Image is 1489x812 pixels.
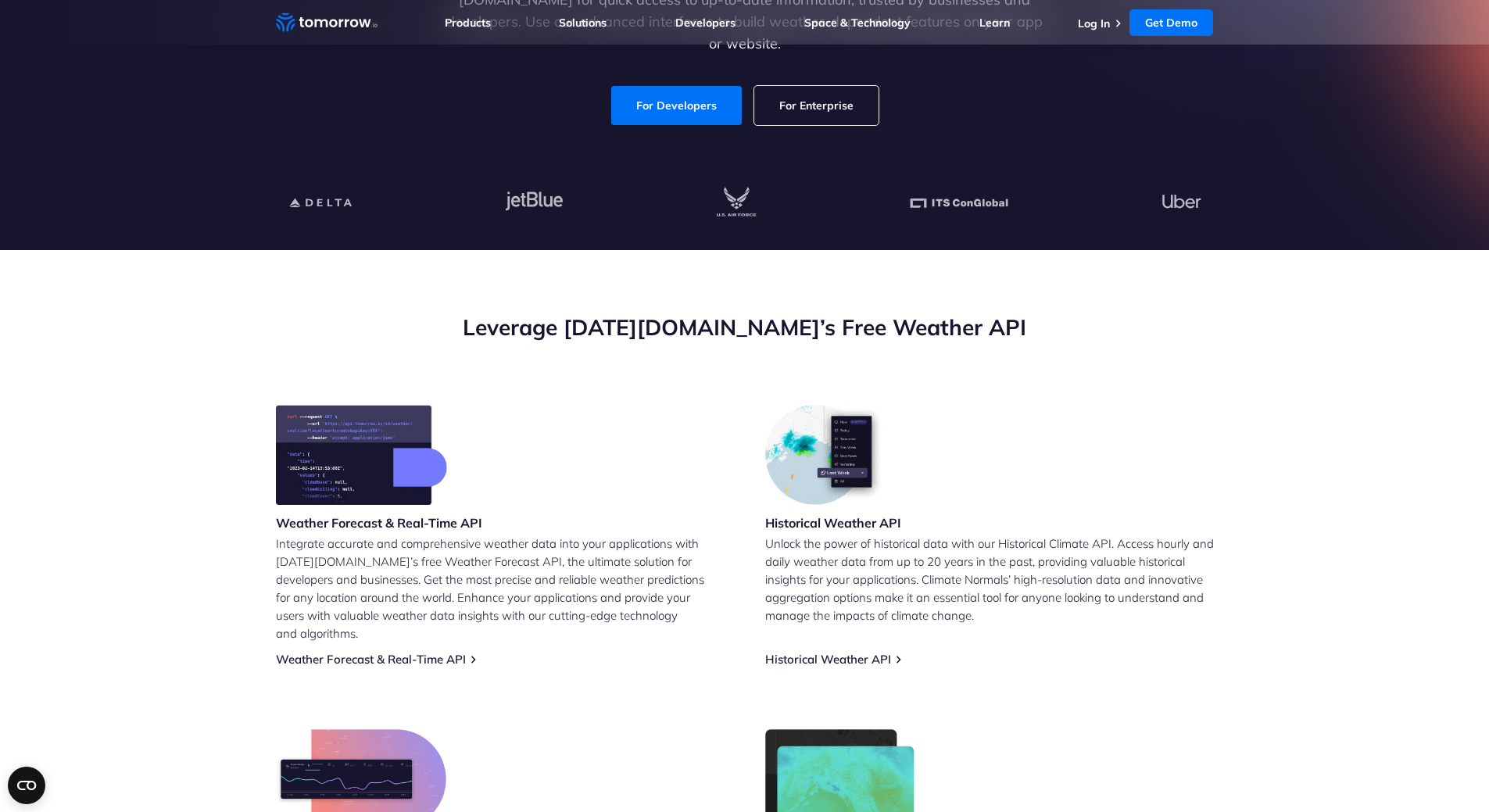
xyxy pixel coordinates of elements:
[804,16,911,30] a: Space & Technology
[276,514,482,531] h3: Weather Forecast & Real-Time API
[445,16,491,30] a: Products
[754,86,879,125] a: For Enterprise
[675,16,736,30] a: Developers
[276,11,378,34] a: Home link
[276,652,466,667] a: Weather Forecast & Real-Time API
[979,16,1010,30] a: Learn
[765,652,891,667] a: Historical Weather API
[765,535,1214,624] p: Unlock the power of historical data with our Historical Climate API. Access hourly and daily weat...
[765,514,901,531] h3: Historical Weather API
[276,313,1214,342] h2: Leverage [DATE][DOMAIN_NAME]’s Free Weather API
[276,535,725,642] p: Integrate accurate and comprehensive weather data into your applications with [DATE][DOMAIN_NAME]...
[611,86,742,125] a: For Developers
[1078,16,1110,30] a: Log In
[8,767,45,804] button: Open CMP widget
[559,16,607,30] a: Solutions
[1129,9,1213,36] a: Get Demo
